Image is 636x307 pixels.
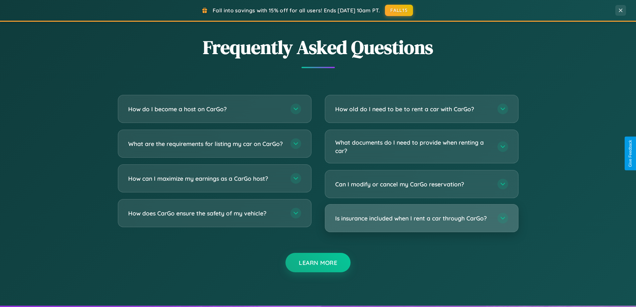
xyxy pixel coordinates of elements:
button: FALL15 [385,5,413,16]
h3: How do I become a host on CarGo? [128,105,284,113]
button: Learn More [285,253,351,272]
h3: What documents do I need to provide when renting a car? [335,138,491,155]
h3: What are the requirements for listing my car on CarGo? [128,140,284,148]
h2: Frequently Asked Questions [118,34,518,60]
h3: Is insurance included when I rent a car through CarGo? [335,214,491,222]
div: Give Feedback [628,140,633,167]
h3: How old do I need to be to rent a car with CarGo? [335,105,491,113]
h3: Can I modify or cancel my CarGo reservation? [335,180,491,188]
span: Fall into savings with 15% off for all users! Ends [DATE] 10am PT. [213,7,380,14]
h3: How does CarGo ensure the safety of my vehicle? [128,209,284,217]
h3: How can I maximize my earnings as a CarGo host? [128,174,284,183]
